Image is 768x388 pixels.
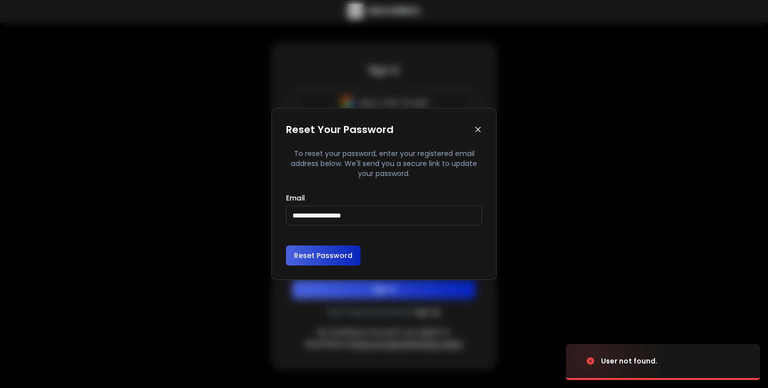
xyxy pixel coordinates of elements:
img: image [566,334,666,388]
p: To reset your password, enter your registered email address below. We'll send you a secure link t... [286,148,482,178]
label: Email [286,194,305,201]
h1: Reset Your Password [286,122,393,136]
div: User not found. [601,356,657,366]
button: Reset Password [286,245,360,265]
